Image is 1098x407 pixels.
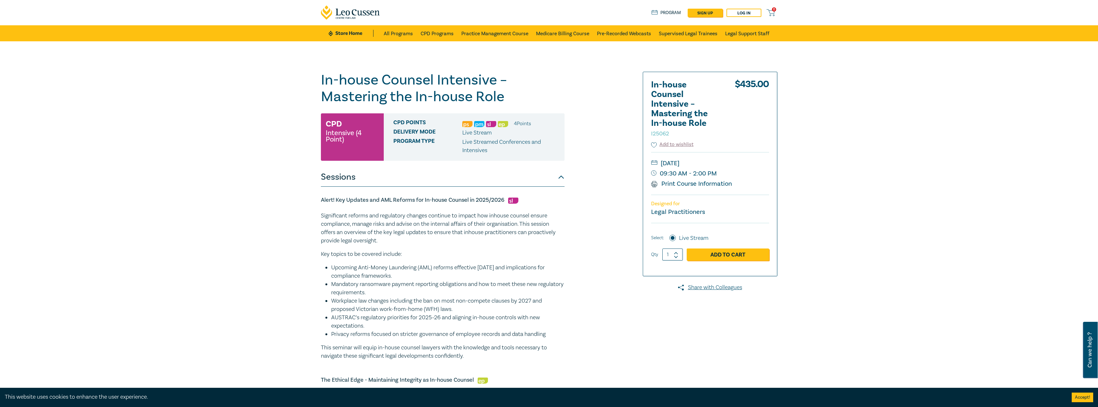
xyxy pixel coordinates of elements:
[462,129,492,136] span: Live Stream
[326,118,342,130] h3: CPD
[651,208,705,216] small: Legal Practitioners
[725,25,769,41] a: Legal Support Staff
[461,25,528,41] a: Practice Management Course
[326,130,379,142] small: Intensive (4 Point)
[651,130,669,137] small: I25062
[688,9,723,17] a: sign up
[651,141,694,148] button: Add to wishlist
[321,212,565,245] p: Significant reforms and regulatory changes continue to impact how inhouse counsel ensure complian...
[662,248,683,261] input: 1
[726,9,761,17] a: Log in
[321,72,565,105] h1: In-house Counsel Intensive – Mastering the In-house Role
[651,201,769,207] p: Designed for
[331,280,565,297] li: Mandatory ransomware payment reporting obligations and how to meet these new regulatory requireme...
[772,7,776,12] span: 0
[687,248,769,261] a: Add to Cart
[651,9,681,16] a: Program
[651,158,769,168] small: [DATE]
[643,283,777,292] a: Share with Colleagues
[462,121,473,127] img: Professional Skills
[331,330,565,338] li: Privacy reforms focused on stricter governance of employee records and data handling
[651,251,658,258] label: Qty
[384,25,413,41] a: All Programs
[331,264,565,280] li: Upcoming Anti-Money Laundering (AML) reforms effective [DATE] and implications for compliance fra...
[514,119,531,128] li: 4 Point s
[321,344,565,360] p: This seminar will equip in-house counsel lawyers with the knowledge and tools necessary to naviga...
[393,119,462,128] span: CPD Points
[5,393,1062,401] div: This website uses cookies to enhance the user experience.
[462,138,560,155] p: Live Streamed Conferences and Intensives
[659,25,717,41] a: Supervised Legal Trainees
[331,297,565,313] li: Workplace law changes including the ban on most non-compete clauses by 2027 and proposed Victoria...
[474,121,484,127] img: Practice Management & Business Skills
[331,313,565,330] li: AUSTRAC’s regulatory priorities for 2025–26 and aligning in-house controls with new expectations.
[421,25,454,41] a: CPD Programs
[321,167,565,187] button: Sessions
[1072,393,1093,402] button: Accept cookies
[321,376,565,384] h5: The Ethical Edge - Maintaining Integrity as In-house Counsel
[393,138,462,155] span: Program type
[651,180,732,188] a: Print Course Information
[735,80,769,141] div: $ 435.00
[329,30,373,37] a: Store Home
[651,80,722,138] h2: In-house Counsel Intensive – Mastering the In-house Role
[1087,326,1093,374] span: Can we help ?
[508,198,518,204] img: Substantive Law
[393,129,462,137] span: Delivery Mode
[651,234,664,241] span: Select:
[597,25,651,41] a: Pre-Recorded Webcasts
[321,196,565,204] h5: Alert! Key Updates and AML Reforms for In-house Counsel in 2025/2026
[478,378,488,384] img: Ethics & Professional Responsibility
[536,25,589,41] a: Medicare Billing Course
[498,121,508,127] img: Ethics & Professional Responsibility
[679,234,708,242] label: Live Stream
[321,250,565,258] p: Key topics to be covered include:
[651,168,769,179] small: 09:30 AM - 2:00 PM
[486,121,496,127] img: Substantive Law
